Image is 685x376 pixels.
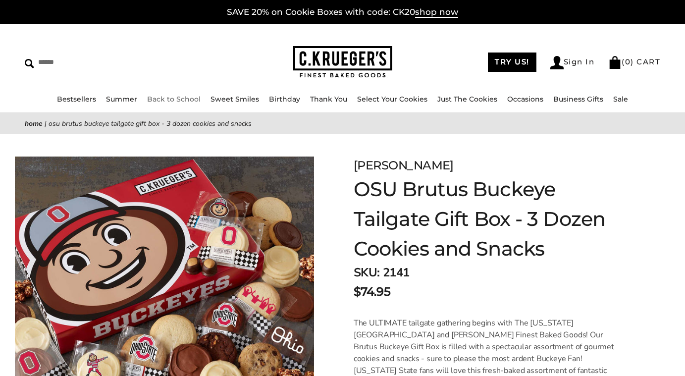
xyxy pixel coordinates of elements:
a: SAVE 20% on Cookie Boxes with code: CK20shop now [227,7,458,18]
a: Just The Cookies [437,95,497,104]
a: Summer [106,95,137,104]
img: C.KRUEGER'S [293,46,392,78]
a: (0) CART [608,57,660,66]
div: [PERSON_NAME] [354,157,635,174]
a: Occasions [507,95,543,104]
span: shop now [415,7,458,18]
a: Sweet Smiles [211,95,259,104]
input: Search [25,54,173,70]
a: Business Gifts [553,95,603,104]
img: Bag [608,56,622,69]
a: Birthday [269,95,300,104]
a: Select Your Cookies [357,95,427,104]
a: Back to School [147,95,201,104]
span: 2141 [383,265,410,280]
nav: breadcrumbs [25,118,660,129]
a: Sign In [550,56,595,69]
strong: SKU: [354,265,380,280]
span: | [45,119,47,128]
a: Bestsellers [57,95,96,104]
a: Thank You [310,95,347,104]
a: Sale [613,95,628,104]
h1: OSU Brutus Buckeye Tailgate Gift Box - 3 Dozen Cookies and Snacks [354,174,635,264]
a: TRY US! [488,53,536,72]
img: Account [550,56,564,69]
a: Home [25,119,43,128]
span: $74.95 [354,283,390,301]
span: OSU Brutus Buckeye Tailgate Gift Box - 3 Dozen Cookies and Snacks [49,119,252,128]
img: Search [25,59,34,68]
span: 0 [625,57,631,66]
